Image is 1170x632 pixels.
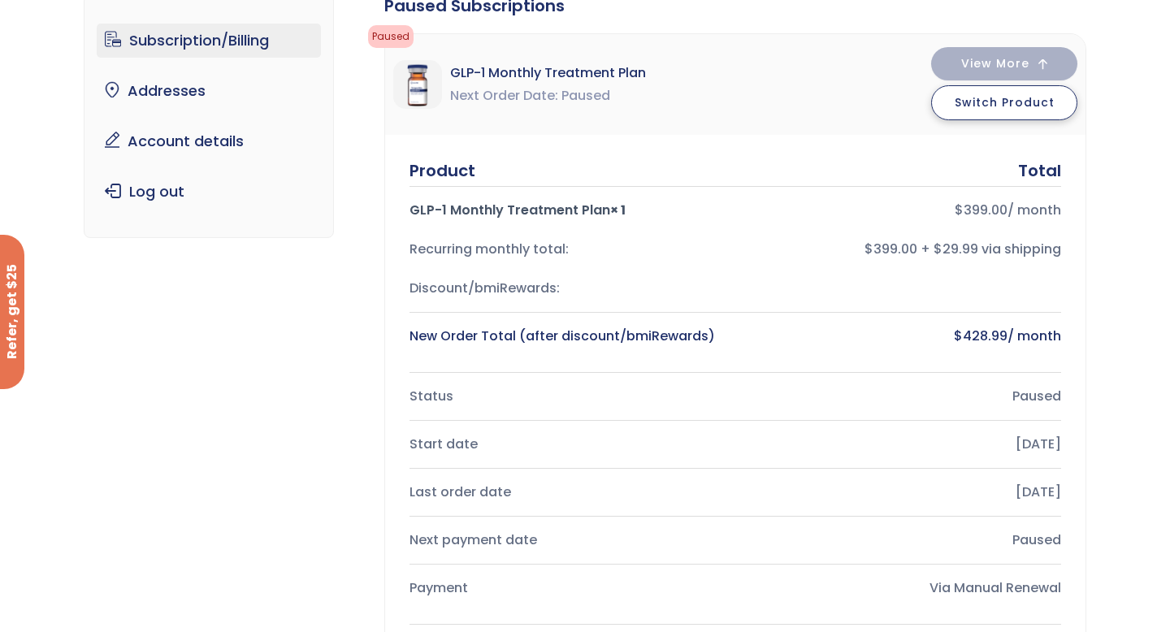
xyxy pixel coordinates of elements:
span: $ [954,327,963,345]
div: $399.00 + $29.99 via shipping [748,238,1061,261]
div: Discount/bmiRewards: [409,277,722,300]
div: New Order Total (after discount/bmiRewards) [409,325,722,348]
div: Total [1018,159,1061,182]
span: View More [961,58,1029,69]
div: / month [748,325,1061,348]
div: Last order date [409,481,722,504]
div: Paused [748,529,1061,552]
img: GLP-1 Monthly Treatment Plan [393,60,442,109]
div: Status [409,385,722,408]
div: GLP-1 Monthly Treatment Plan [409,199,722,222]
span: Paused [368,25,414,48]
span: $ [955,201,964,219]
div: Product [409,159,475,182]
button: View More [931,47,1077,80]
div: Recurring monthly total: [409,238,722,261]
button: Switch Product [931,85,1077,120]
bdi: 428.99 [954,327,1007,345]
bdi: 399.00 [955,201,1007,219]
strong: × 1 [610,201,626,219]
div: / month [748,199,1061,222]
div: Via Manual Renewal [748,577,1061,600]
a: Addresses [97,74,322,108]
div: Payment [409,577,722,600]
span: Switch Product [955,94,1055,110]
div: [DATE] [748,481,1061,504]
div: Next payment date [409,529,722,552]
div: Paused [748,385,1061,408]
div: [DATE] [748,433,1061,456]
div: Start date [409,433,722,456]
a: Subscription/Billing [97,24,322,58]
a: Log out [97,175,322,209]
a: Account details [97,124,322,158]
